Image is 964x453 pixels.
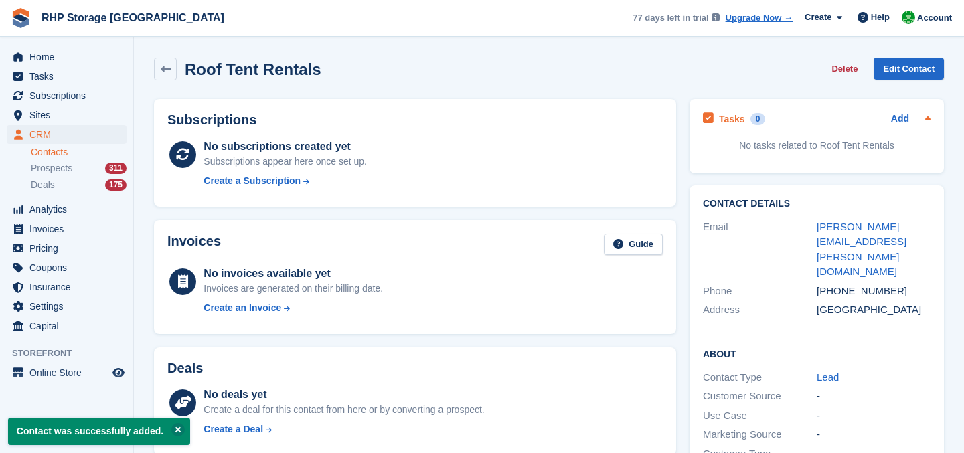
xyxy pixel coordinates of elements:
[871,11,890,24] span: Help
[105,163,127,174] div: 311
[31,178,127,192] a: Deals 175
[703,347,931,360] h2: About
[817,389,931,404] div: -
[7,297,127,316] a: menu
[204,301,383,315] a: Create an Invoice
[703,389,817,404] div: Customer Source
[204,139,367,155] div: No subscriptions created yet
[167,112,663,128] h2: Subscriptions
[204,174,367,188] a: Create a Subscription
[31,162,72,175] span: Prospects
[712,13,720,21] img: icon-info-grey-7440780725fd019a000dd9b08b2336e03edf1995a4989e88bcd33f0948082b44.svg
[750,113,766,125] div: 0
[29,278,110,296] span: Insurance
[817,427,931,442] div: -
[703,427,817,442] div: Marketing Source
[7,106,127,124] a: menu
[29,125,110,144] span: CRM
[703,370,817,385] div: Contact Type
[817,284,931,299] div: [PHONE_NUMBER]
[7,278,127,296] a: menu
[29,219,110,238] span: Invoices
[29,67,110,86] span: Tasks
[204,155,367,169] div: Subscriptions appear here once set up.
[874,58,944,80] a: Edit Contact
[703,139,931,153] p: No tasks related to Roof Tent Rentals
[204,282,383,296] div: Invoices are generated on their billing date.
[29,106,110,124] span: Sites
[633,11,708,25] span: 77 days left in trial
[29,86,110,105] span: Subscriptions
[703,302,817,318] div: Address
[7,239,127,258] a: menu
[719,113,745,125] h2: Tasks
[902,11,915,24] img: Rod
[7,258,127,277] a: menu
[31,146,127,159] a: Contacts
[7,200,127,219] a: menu
[12,347,133,360] span: Storefront
[204,422,484,436] a: Create a Deal
[29,316,110,335] span: Capital
[204,422,263,436] div: Create a Deal
[703,408,817,424] div: Use Case
[7,316,127,335] a: menu
[726,11,793,25] a: Upgrade Now →
[29,239,110,258] span: Pricing
[703,284,817,299] div: Phone
[204,387,484,403] div: No deals yet
[817,371,839,383] a: Lead
[817,302,931,318] div: [GEOGRAPHIC_DATA]
[7,48,127,66] a: menu
[7,125,127,144] a: menu
[11,8,31,28] img: stora-icon-8386f47178a22dfd0bd8f6a31ec36ba5ce8667c1dd55bd0f319d3a0aa187defe.svg
[167,361,203,376] h2: Deals
[167,234,221,256] h2: Invoices
[29,258,110,277] span: Coupons
[7,86,127,105] a: menu
[703,199,931,209] h2: Contact Details
[204,266,383,282] div: No invoices available yet
[29,363,110,382] span: Online Store
[31,179,55,191] span: Deals
[204,174,301,188] div: Create a Subscription
[7,363,127,382] a: menu
[29,200,110,219] span: Analytics
[891,112,909,127] a: Add
[110,365,127,381] a: Preview store
[204,301,281,315] div: Create an Invoice
[604,234,663,256] a: Guide
[7,219,127,238] a: menu
[917,11,952,25] span: Account
[204,403,484,417] div: Create a deal for this contact from here or by converting a prospect.
[29,48,110,66] span: Home
[805,11,831,24] span: Create
[817,408,931,424] div: -
[31,161,127,175] a: Prospects 311
[36,7,230,29] a: RHP Storage [GEOGRAPHIC_DATA]
[105,179,127,191] div: 175
[826,58,863,80] button: Delete
[7,67,127,86] a: menu
[8,418,190,445] p: Contact was successfully added.
[185,60,321,78] h2: Roof Tent Rentals
[817,221,906,278] a: [PERSON_NAME][EMAIL_ADDRESS][PERSON_NAME][DOMAIN_NAME]
[703,219,817,280] div: Email
[29,297,110,316] span: Settings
